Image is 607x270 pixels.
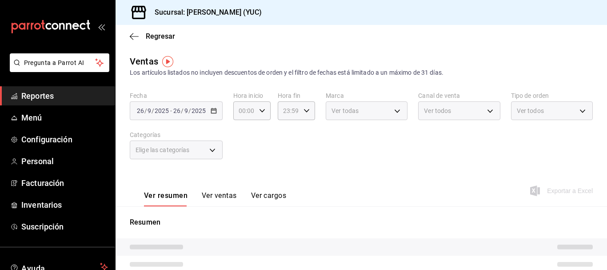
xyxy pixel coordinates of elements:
button: Ver ventas [202,191,237,206]
span: Configuración [21,133,108,145]
span: - [170,107,172,114]
span: Suscripción [21,221,108,233]
button: open_drawer_menu [98,23,105,30]
label: Marca [326,93,407,99]
button: Ver resumen [144,191,188,206]
input: -- [136,107,144,114]
label: Canal de venta [418,93,500,99]
label: Fecha [130,93,223,99]
span: Ver todos [424,106,451,115]
span: / [152,107,154,114]
span: Pregunta a Parrot AI [24,58,96,68]
span: Regresar [146,32,175,40]
label: Hora fin [278,93,315,99]
input: ---- [154,107,169,114]
input: -- [147,107,152,114]
button: Pregunta a Parrot AI [10,53,109,72]
span: Personal [21,155,108,167]
span: / [188,107,191,114]
span: Ver todas [331,106,359,115]
p: Resumen [130,217,593,228]
label: Hora inicio [233,93,271,99]
img: Tooltip marker [162,56,173,67]
input: ---- [191,107,206,114]
div: navigation tabs [144,191,286,206]
button: Regresar [130,32,175,40]
h3: Sucursal: [PERSON_NAME] (YUC) [148,7,262,18]
span: Ver todos [517,106,544,115]
button: Ver cargos [251,191,287,206]
a: Pregunta a Parrot AI [6,64,109,74]
span: Facturación [21,177,108,189]
span: Menú [21,112,108,124]
div: Los artículos listados no incluyen descuentos de orden y el filtro de fechas está limitado a un m... [130,68,593,77]
label: Categorías [130,132,223,138]
span: Inventarios [21,199,108,211]
div: Ventas [130,55,158,68]
input: -- [184,107,188,114]
span: / [181,107,184,114]
label: Tipo de orden [511,93,593,99]
span: Elige las categorías [136,145,190,154]
span: Reportes [21,90,108,102]
input: -- [173,107,181,114]
span: / [144,107,147,114]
